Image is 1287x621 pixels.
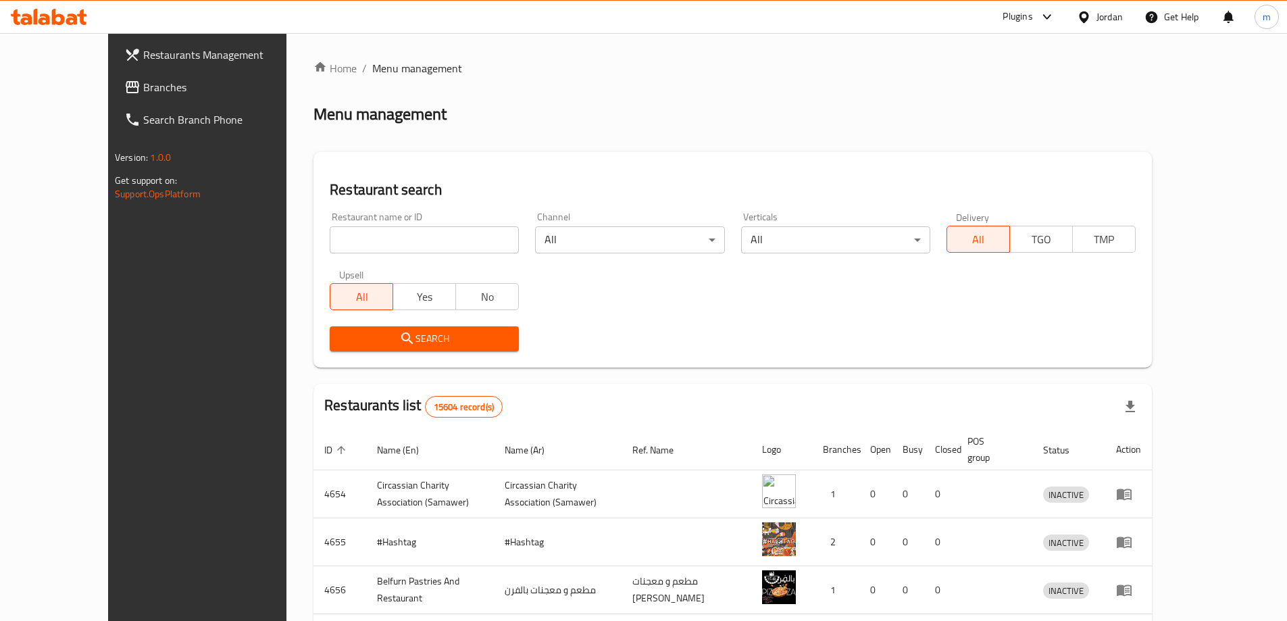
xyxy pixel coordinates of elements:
th: Closed [924,429,957,470]
div: All [741,226,930,253]
span: INACTIVE [1043,487,1089,503]
td: مطعم و معجنات بالفرن [494,566,622,614]
button: All [947,226,1010,253]
span: Menu management [372,60,462,76]
span: Branches [143,79,312,95]
span: Status [1043,442,1087,458]
img: ​Circassian ​Charity ​Association​ (Samawer) [762,474,796,508]
button: TMP [1072,226,1136,253]
td: #Hashtag [494,518,622,566]
h2: Restaurants list [324,395,503,418]
td: 0 [892,566,924,614]
th: Open [859,429,892,470]
div: Plugins [1003,9,1032,25]
td: 0 [892,518,924,566]
div: Export file [1114,391,1146,423]
td: 0 [924,566,957,614]
span: Version: [115,149,148,166]
span: Restaurants Management [143,47,312,63]
div: All [535,226,724,253]
a: Restaurants Management [113,39,323,71]
td: ​Circassian ​Charity ​Association​ (Samawer) [366,470,494,518]
span: TGO [1015,230,1067,249]
li: / [362,60,367,76]
h2: Restaurant search [330,180,1136,200]
td: #Hashtag [366,518,494,566]
div: Menu [1116,582,1141,598]
input: Search for restaurant name or ID.. [330,226,519,253]
td: 4655 [313,518,366,566]
label: Upsell [339,270,364,279]
td: 1 [812,470,859,518]
th: Busy [892,429,924,470]
span: Get support on: [115,172,177,189]
span: Name (Ar) [505,442,562,458]
td: 0 [892,470,924,518]
span: INACTIVE [1043,535,1089,551]
div: Total records count [425,396,503,418]
td: 0 [859,518,892,566]
td: 0 [924,470,957,518]
div: Jordan [1096,9,1123,24]
th: Logo [751,429,812,470]
span: Name (En) [377,442,436,458]
span: Search [340,330,508,347]
th: Action [1105,429,1152,470]
span: Search Branch Phone [143,111,312,128]
span: All [336,287,388,307]
td: مطعم و معجنات [PERSON_NAME] [622,566,751,614]
td: 0 [859,566,892,614]
td: ​Circassian ​Charity ​Association​ (Samawer) [494,470,622,518]
img: Belfurn Pastries And Restaurant [762,570,796,604]
span: Yes [399,287,451,307]
h2: Menu management [313,103,447,125]
div: Menu [1116,534,1141,550]
td: 4654 [313,470,366,518]
td: 2 [812,518,859,566]
td: 0 [924,518,957,566]
span: All [953,230,1005,249]
a: Support.OpsPlatform [115,185,201,203]
button: Yes [393,283,456,310]
nav: breadcrumb [313,60,1152,76]
th: Branches [812,429,859,470]
a: Search Branch Phone [113,103,323,136]
div: INACTIVE [1043,582,1089,599]
span: m [1263,9,1271,24]
td: 4656 [313,566,366,614]
button: TGO [1009,226,1073,253]
span: Ref. Name [632,442,691,458]
td: Belfurn Pastries And Restaurant [366,566,494,614]
a: Branches [113,71,323,103]
td: 0 [859,470,892,518]
a: Home [313,60,357,76]
span: INACTIVE [1043,583,1089,599]
button: All [330,283,393,310]
span: ID [324,442,350,458]
span: 15604 record(s) [426,401,502,414]
button: No [455,283,519,310]
span: POS group [967,433,1016,466]
span: 1.0.0 [150,149,171,166]
div: Menu [1116,486,1141,502]
td: 1 [812,566,859,614]
img: #Hashtag [762,522,796,556]
span: TMP [1078,230,1130,249]
span: No [461,287,513,307]
button: Search [330,326,519,351]
label: Delivery [956,212,990,222]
